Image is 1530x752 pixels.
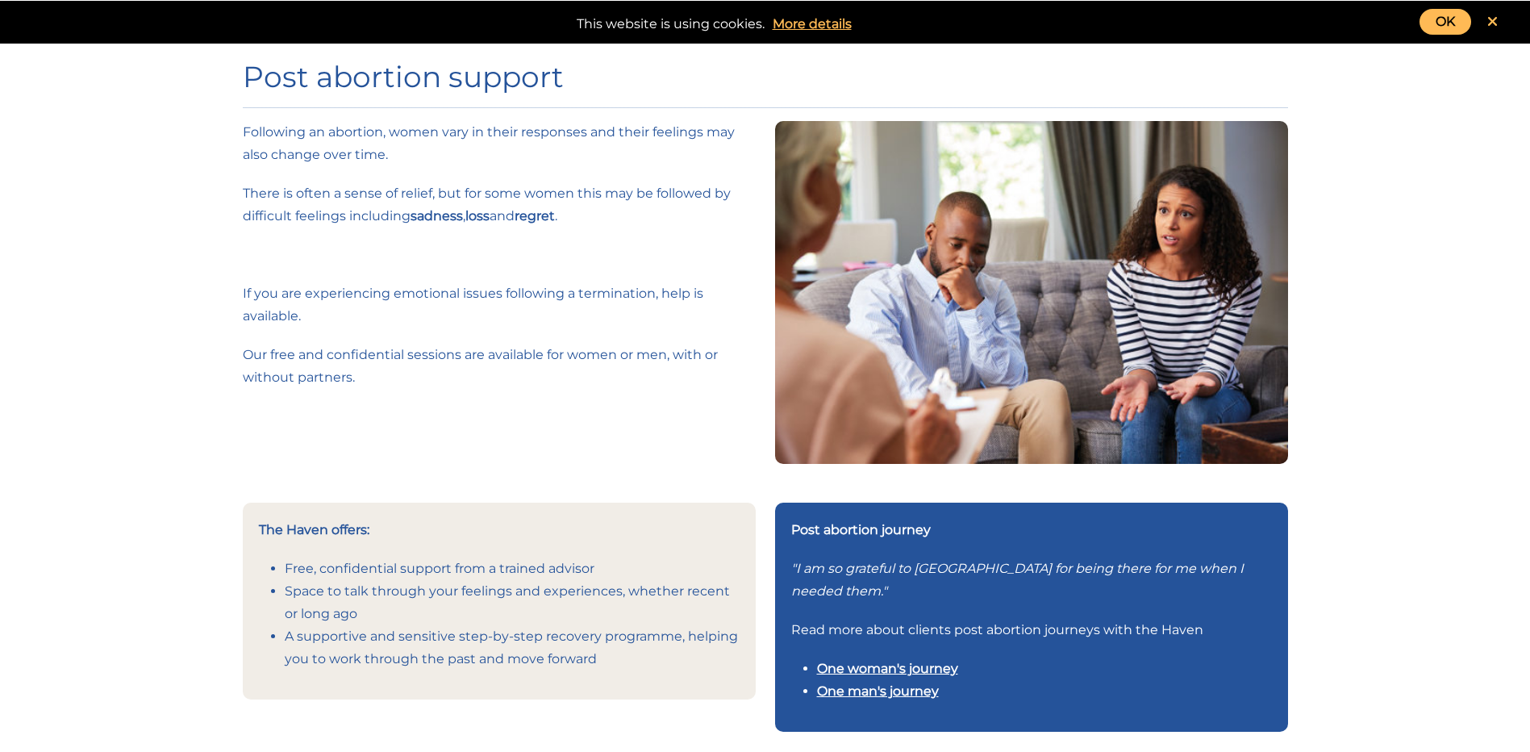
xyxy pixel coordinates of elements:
strong: regret [515,208,555,224]
h1: Post abortion support [243,60,1288,94]
p: Read more about clients post abortion journeys with the Haven [791,619,1272,641]
a: One man's journey [817,683,939,699]
div: This website is using cookies. [16,9,1514,36]
li: A supportive and sensitive step-by-step recovery programme, helping you to work through the past ... [285,625,740,671]
p: Our free and confidential sessions are available for women or men, with or without partners. [243,344,756,389]
p: If you are experiencing emotional issues following a termination, help is available. [243,282,756,328]
p: Following an abortion, women vary in their responses and their feelings may also change over time. [243,121,756,166]
a: One woman's journey [817,661,958,676]
strong: loss [465,208,490,224]
p: "I am so grateful to [GEOGRAPHIC_DATA] for being there for me when I needed them." [791,558,1272,603]
strong: The Haven offers: [259,522,369,537]
a: OK [1420,9,1471,35]
li: Free, confidential support from a trained advisor [285,558,740,580]
strong: Post abortion journey [791,522,931,537]
p: There is often a sense of relief, but for some women this may be followed by difficult feelings i... [243,182,756,228]
img: Young couple in crisis trying solve problem during counselling [775,121,1288,463]
li: Space to talk through your feelings and experiences, whether recent or long ago [285,580,740,625]
a: More details [765,13,860,36]
strong: sadness [411,208,463,224]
